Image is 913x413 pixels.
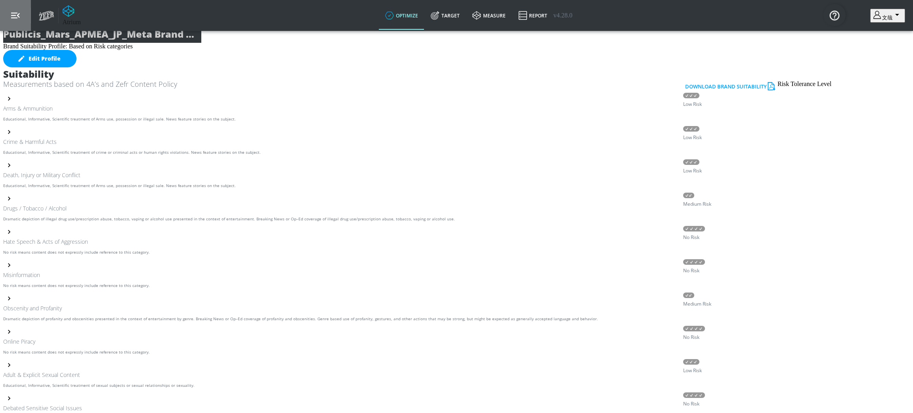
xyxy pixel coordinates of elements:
[683,333,910,341] p: No Risk
[3,283,683,289] p: No risk means content does not expressly include reference to this category.
[3,149,683,155] p: Educational, Informative, Scientific treatment of crime or criminal acts or human rights violatio...
[777,80,831,93] span: Risk Tolerance Level
[683,366,910,375] p: Low Risk
[823,4,846,26] button: Open Resource Center
[3,67,910,80] h1: Suitability
[424,1,466,30] a: Target
[379,1,424,30] a: optimize
[683,266,910,275] p: No Risk
[63,19,81,26] div: Atrium
[3,304,683,312] h6: Obscenity and Profanity
[3,271,683,289] div: MisinformationNo risk means content does not expressly include reference to this category.
[3,138,683,145] h6: Crime & Harmful Acts
[3,171,683,179] h6: Death, Injury or Military Conflict
[3,238,683,255] div: Hate Speech & Acts of AggressionNo risk means content does not expressly include reference to thi...
[683,233,910,241] p: No Risk
[683,200,910,208] p: Medium Risk
[683,80,777,93] button: Download Brand Suitability
[3,338,683,345] h6: Online Piracy
[3,371,683,388] div: Adult & Explicit Sexual ContentEducational, Informative, Scientific treatment of sexual subjects ...
[512,1,554,30] a: Report
[554,12,573,19] span: v 4.28.0
[3,183,683,189] p: Educational, Informative, Scientific treatment of Arms use, possession or illegal sale. News feat...
[3,138,683,155] div: Crime & Harmful ActsEducational, Informative, Scientific treatment of crime or criminal acts or h...
[63,5,81,26] a: Atrium
[3,382,683,388] p: Educational, Informative, Scientific treatment of sexual subjects or sexual relationships or sexu...
[19,54,61,64] span: Edit Profile
[683,400,910,408] p: No Risk
[3,80,607,88] h6: Measurements based on 4A’s and Zefr Content Policy
[3,116,683,122] p: Educational, Informative, Scientific treatment of Arms use, possession or illegal sale. News feat...
[3,171,683,189] div: Death, Injury or Military ConflictEducational, Informative, Scientific treatment of Arms use, pos...
[683,166,910,175] p: Low Risk
[3,43,910,50] div: Brand Suitability Profile: Based on Risk categories
[683,133,910,141] p: Low Risk
[3,338,683,355] div: Online PiracyNo risk means content does not expressly include reference to this category.
[3,105,683,112] h6: Arms & Ammunition
[3,205,683,222] div: Drugs / Tobacco / AlcoholDramatic depiction of illegal drug use/prescription abuse, tobacco, vapi...
[882,15,892,21] span: login as: fumiya.nakamura@mbk-digital.co.jp
[3,105,683,122] div: Arms & AmmunitionEducational, Informative, Scientific treatment of Arms use, possession or illega...
[3,316,683,322] p: Dramatic depiction of profanity and obscenities presented in the context of entertainment by genr...
[3,238,683,245] h6: Hate Speech & Acts of Aggression
[3,216,683,222] p: Dramatic depiction of illegal drug use/prescription abuse, tobacco, vaping or alcohol use present...
[3,249,683,255] p: No risk means content does not expressly include reference to this category.
[3,271,683,279] h6: Misinformation
[3,404,683,412] h6: Debated Sensitive Social Issues
[3,304,683,322] div: Obscenity and ProfanityDramatic depiction of profanity and obscenities presented in the context o...
[3,349,683,355] p: No risk means content does not expressly include reference to this category.
[466,1,512,30] a: measure
[683,300,910,308] p: Medium Risk
[3,50,76,68] button: Edit Profile
[3,371,683,379] h6: Adult & Explicit Sexual Content
[3,205,683,212] h6: Drugs / Tobacco / Alcohol
[870,9,905,23] button: 文哉
[683,100,910,108] p: Low Risk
